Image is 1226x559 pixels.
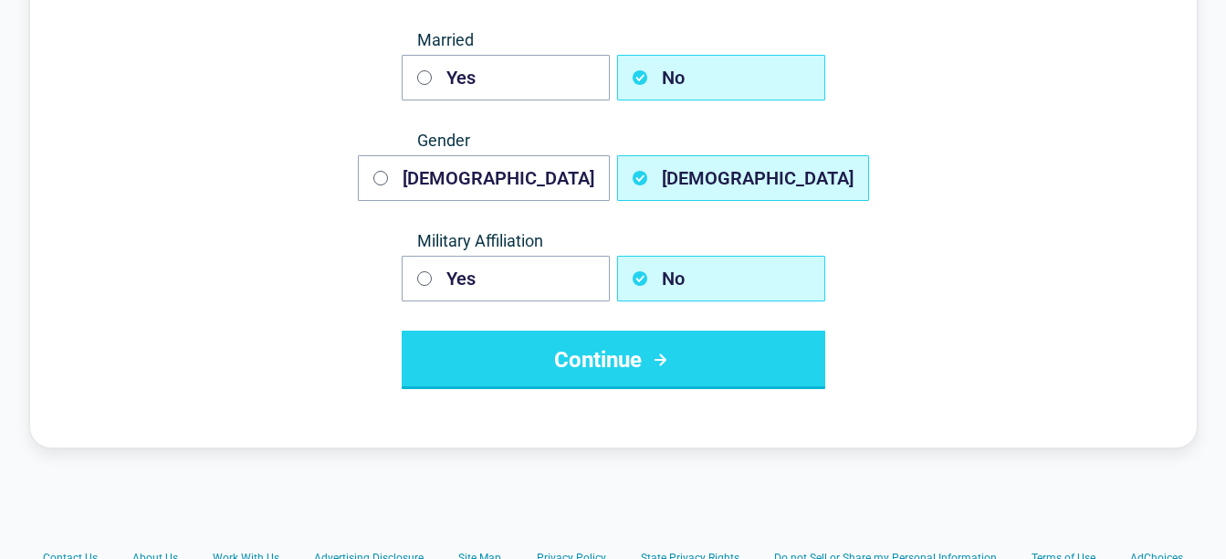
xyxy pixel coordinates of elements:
span: Gender [402,130,825,152]
button: Continue [402,331,825,389]
span: Married [402,29,825,51]
button: No [617,55,825,100]
button: [DEMOGRAPHIC_DATA] [358,155,610,201]
button: Yes [402,256,610,301]
span: Military Affiliation [402,230,825,252]
button: [DEMOGRAPHIC_DATA] [617,155,869,201]
button: Yes [402,55,610,100]
button: No [617,256,825,301]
